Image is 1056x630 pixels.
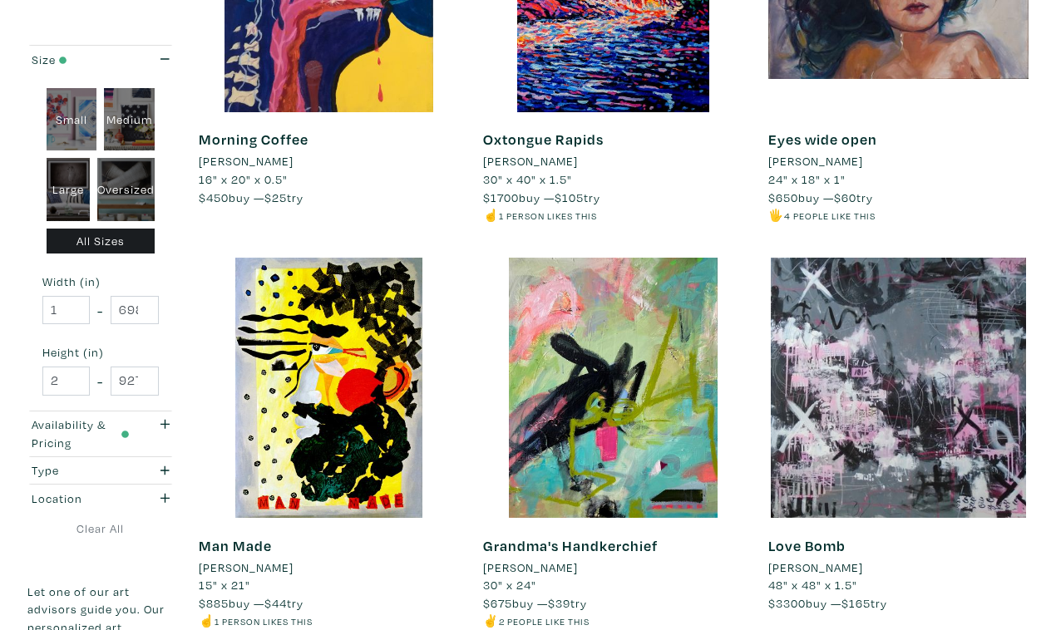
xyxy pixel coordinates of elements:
li: [PERSON_NAME] [768,152,863,170]
a: [PERSON_NAME] [199,559,459,577]
button: Availability & Pricing [27,411,174,456]
a: Oxtongue Rapids [483,130,604,149]
span: buy — try [483,189,600,205]
span: $60 [834,189,856,205]
div: Location [32,490,129,508]
div: Type [32,461,129,480]
li: ✌️ [483,612,743,630]
span: $25 [264,189,287,205]
small: Width (in) [42,276,159,288]
span: $3300 [768,595,806,611]
div: Size [32,51,129,69]
a: Morning Coffee [199,130,308,149]
div: Large [47,158,91,221]
span: $1700 [483,189,519,205]
span: buy — try [768,595,887,611]
small: 4 people like this [784,209,876,222]
li: [PERSON_NAME] [483,559,578,577]
a: [PERSON_NAME] [199,152,459,170]
button: Type [27,457,174,485]
button: Size [27,46,174,73]
a: Grandma's Handkerchief [483,536,658,555]
span: $650 [768,189,798,205]
li: ☝️ [199,612,459,630]
span: $885 [199,595,229,611]
li: [PERSON_NAME] [483,152,578,170]
span: $105 [555,189,584,205]
a: Love Bomb [768,536,846,555]
span: 15" x 21" [199,577,250,593]
span: buy — try [483,595,587,611]
small: 1 person likes this [499,209,597,222]
span: 30" x 40" x 1.5" [483,171,572,187]
span: buy — try [768,189,873,205]
a: [PERSON_NAME] [768,152,1029,170]
span: $165 [841,595,871,611]
li: ☝️ [483,206,743,224]
div: Small [47,88,97,151]
a: [PERSON_NAME] [483,152,743,170]
span: - [97,299,103,322]
span: $39 [548,595,570,611]
a: Clear All [27,519,174,538]
span: buy — try [199,189,303,205]
a: Eyes wide open [768,130,877,149]
span: $675 [483,595,512,611]
small: Height (in) [42,347,159,358]
span: 24" x 18" x 1" [768,171,846,187]
div: Oversized [97,158,155,221]
li: [PERSON_NAME] [199,559,294,577]
li: [PERSON_NAME] [199,152,294,170]
a: [PERSON_NAME] [768,559,1029,577]
span: $450 [199,189,229,205]
span: 48" x 48" x 1.5" [768,577,857,593]
div: Availability & Pricing [32,416,129,451]
span: buy — try [199,595,303,611]
small: 2 people like this [499,615,590,628]
a: Man Made [199,536,272,555]
span: $44 [264,595,287,611]
div: All Sizes [47,229,155,254]
span: 30" x 24" [483,577,536,593]
span: - [97,370,103,392]
button: Location [27,485,174,512]
li: 🖐️ [768,206,1029,224]
span: 16" x 20" x 0.5" [199,171,288,187]
small: 1 person likes this [215,615,313,628]
li: [PERSON_NAME] [768,559,863,577]
a: [PERSON_NAME] [483,559,743,577]
div: Medium [104,88,155,151]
